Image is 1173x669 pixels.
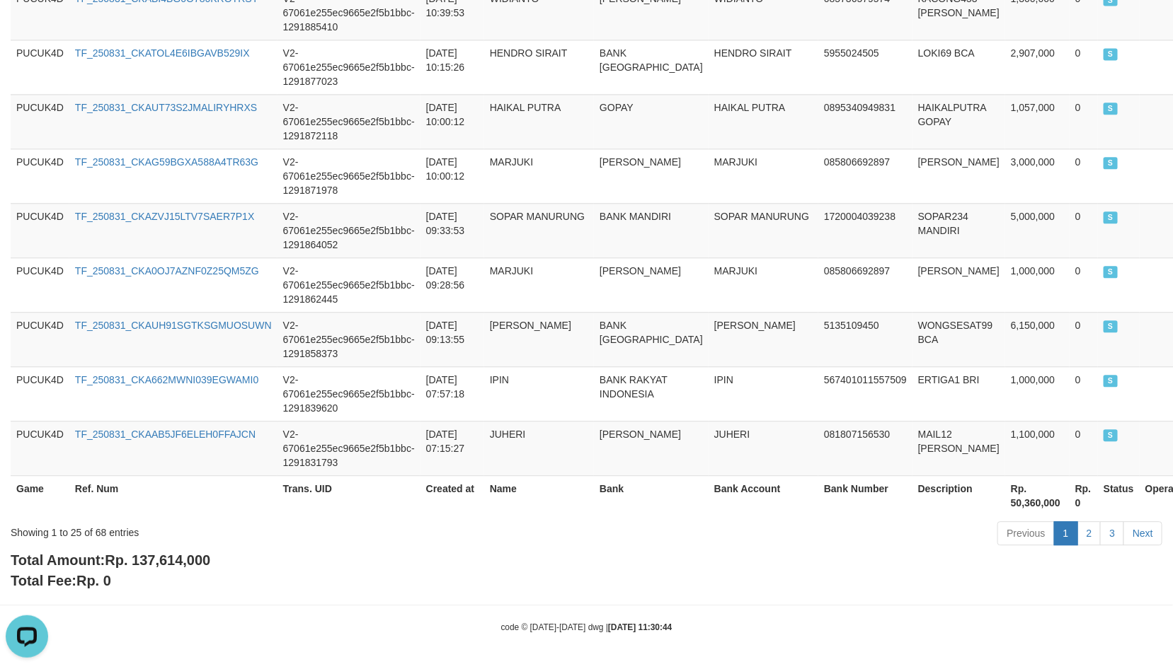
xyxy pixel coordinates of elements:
a: 2 [1077,521,1102,545]
td: HENDRO SIRAIT [709,40,818,94]
td: PUCUK4D [11,257,69,312]
td: [DATE] 07:15:27 [420,421,484,475]
a: TF_250831_CKA662MWNI039EGWAMI0 [75,374,258,385]
span: SUCCESS [1104,375,1118,387]
td: MARJUKI [484,257,594,312]
td: JUHERI [484,421,594,475]
td: GOPAY [594,94,709,149]
a: TF_250831_CKA0OJ7AZNF0Z25QM5ZG [75,265,259,277]
span: SUCCESS [1104,211,1118,223]
span: SUCCESS [1104,157,1118,169]
td: IPIN [484,366,594,421]
td: PUCUK4D [11,40,69,94]
td: JUHERI [709,421,818,475]
a: Next [1123,521,1162,545]
th: Trans. UID [277,475,420,516]
td: V2-67061e255ec9665e2f5b1bbc-1291831793 [277,421,420,475]
td: [DATE] 09:33:53 [420,203,484,257]
td: BANK RAKYAT INDONESIA [594,366,709,421]
td: MAIL12 [PERSON_NAME] [912,421,1005,475]
td: PUCUK4D [11,421,69,475]
td: [DATE] 10:00:12 [420,149,484,203]
th: Bank Account [709,475,818,516]
td: [DATE] 07:57:18 [420,366,484,421]
td: V2-67061e255ec9665e2f5b1bbc-1291858373 [277,312,420,366]
td: 0 [1070,366,1098,421]
a: TF_250831_CKAZVJ15LTV7SAER7P1X [75,211,254,222]
span: SUCCESS [1104,320,1118,332]
td: MARJUKI [484,149,594,203]
div: Showing 1 to 25 of 68 entries [11,520,478,540]
td: MARJUKI [709,257,818,312]
th: Rp. 0 [1070,475,1098,516]
td: V2-67061e255ec9665e2f5b1bbc-1291839620 [277,366,420,421]
span: Rp. 0 [76,573,111,588]
a: TF_250831_CKAUH91SGTKSGMUOSUWN [75,320,272,331]
td: WONGSESAT99 BCA [912,312,1005,366]
td: 6,150,000 [1005,312,1070,366]
td: PUCUK4D [11,94,69,149]
td: LOKI69 BCA [912,40,1005,94]
td: BANK [GEOGRAPHIC_DATA] [594,312,709,366]
td: PUCUK4D [11,366,69,421]
td: [DATE] 09:28:56 [420,257,484,312]
td: V2-67061e255ec9665e2f5b1bbc-1291877023 [277,40,420,94]
button: Open LiveChat chat widget [6,6,48,48]
a: TF_250831_CKAG59BGXA588A4TR63G [75,156,258,168]
th: Status [1098,475,1140,516]
span: SUCCESS [1104,103,1118,115]
span: SUCCESS [1104,429,1118,441]
a: 3 [1100,521,1124,545]
td: HENDRO SIRAIT [484,40,594,94]
a: TF_250831_CKAUT73S2JMALIRYHRXS [75,102,257,113]
td: 1,100,000 [1005,421,1070,475]
td: HAIKAL PUTRA [484,94,594,149]
th: Rp. 50,360,000 [1005,475,1070,516]
td: 1720004039238 [818,203,912,257]
td: 1,000,000 [1005,257,1070,312]
td: V2-67061e255ec9665e2f5b1bbc-1291862445 [277,257,420,312]
td: 2,907,000 [1005,40,1070,94]
td: HAIKALPUTRA GOPAY [912,94,1005,149]
td: SOPAR MANURUNG [484,203,594,257]
td: 085806692897 [818,149,912,203]
td: [PERSON_NAME] [594,421,709,475]
strong: [DATE] 11:30:44 [608,622,672,632]
td: 3,000,000 [1005,149,1070,203]
td: V2-67061e255ec9665e2f5b1bbc-1291871978 [277,149,420,203]
span: Rp. 137,614,000 [105,552,210,568]
td: 0 [1070,149,1098,203]
td: SOPAR234 MANDIRI [912,203,1005,257]
td: [PERSON_NAME] [912,149,1005,203]
td: [PERSON_NAME] [594,149,709,203]
td: HAIKAL PUTRA [709,94,818,149]
td: 0 [1070,94,1098,149]
td: SOPAR MANURUNG [709,203,818,257]
td: 5135109450 [818,312,912,366]
td: [DATE] 09:13:55 [420,312,484,366]
td: [DATE] 10:15:26 [420,40,484,94]
td: 0 [1070,40,1098,94]
td: 081807156530 [818,421,912,475]
td: PUCUK4D [11,149,69,203]
a: TF_250831_CKAAB5JF6ELEH0FFAJCN [75,429,256,440]
td: 0895340949831 [818,94,912,149]
th: Bank [594,475,709,516]
td: [PERSON_NAME] [484,312,594,366]
th: Description [912,475,1005,516]
td: MARJUKI [709,149,818,203]
th: Bank Number [818,475,912,516]
td: 5955024505 [818,40,912,94]
td: 1,057,000 [1005,94,1070,149]
td: [PERSON_NAME] [912,257,1005,312]
td: PUCUK4D [11,203,69,257]
span: SUCCESS [1104,48,1118,60]
td: 0 [1070,257,1098,312]
b: Total Fee: [11,573,111,588]
td: ERTIGA1 BRI [912,366,1005,421]
a: 1 [1054,521,1078,545]
td: 1,000,000 [1005,366,1070,421]
td: 085806692897 [818,257,912,312]
small: code © [DATE]-[DATE] dwg | [501,622,673,632]
th: Ref. Num [69,475,277,516]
